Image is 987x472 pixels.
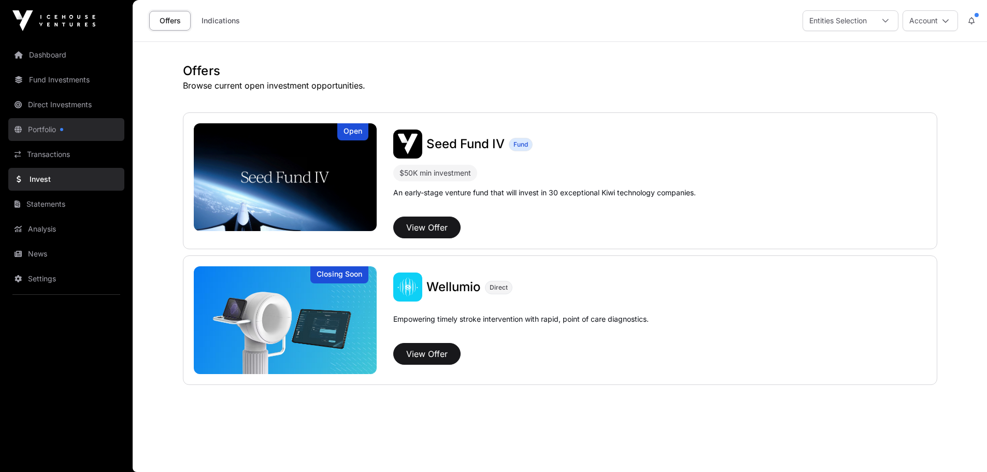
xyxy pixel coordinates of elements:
[393,188,696,198] p: An early-stage venture fund that will invest in 30 exceptional Kiwi technology companies.
[393,130,422,159] img: Seed Fund IV
[8,218,124,240] a: Analysis
[8,143,124,166] a: Transactions
[393,273,422,302] img: Wellumio
[426,136,505,152] a: Seed Fund IV
[149,11,191,31] a: Offers
[8,93,124,116] a: Direct Investments
[183,63,937,79] h1: Offers
[8,68,124,91] a: Fund Investments
[194,123,377,231] a: Seed Fund IVOpen
[903,10,958,31] button: Account
[183,79,937,92] p: Browse current open investment opportunities.
[8,193,124,216] a: Statements
[194,123,377,231] img: Seed Fund IV
[490,283,508,292] span: Direct
[803,11,873,31] div: Entities Selection
[8,242,124,265] a: News
[8,44,124,66] a: Dashboard
[195,11,247,31] a: Indications
[337,123,368,140] div: Open
[12,10,95,31] img: Icehouse Ventures Logo
[393,217,461,238] button: View Offer
[426,279,481,295] a: Wellumio
[399,167,471,179] div: $50K min investment
[310,266,368,283] div: Closing Soon
[393,314,649,339] p: Empowering timely stroke intervention with rapid, point of care diagnostics.
[393,343,461,365] button: View Offer
[8,267,124,290] a: Settings
[393,165,477,181] div: $50K min investment
[8,118,124,141] a: Portfolio
[194,266,377,374] a: WellumioClosing Soon
[513,140,528,149] span: Fund
[194,266,377,374] img: Wellumio
[8,168,124,191] a: Invest
[935,422,987,472] iframe: Chat Widget
[426,279,481,294] span: Wellumio
[426,136,505,151] span: Seed Fund IV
